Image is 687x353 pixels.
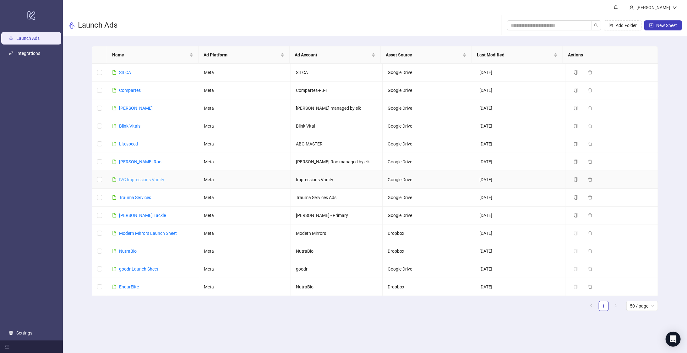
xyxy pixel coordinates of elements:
td: Google Drive [383,99,474,117]
span: file [112,177,117,182]
th: Ad Account [290,46,381,64]
li: Previous Page [586,301,596,311]
td: Blink Vital [291,117,383,135]
td: Impressions Vanity [291,171,383,189]
td: Google Drive [383,64,474,82]
td: Meta [199,260,291,278]
span: file [112,124,117,128]
td: Meta [199,207,291,224]
td: [DATE] [474,99,566,117]
td: Meta [199,99,291,117]
a: Integrations [16,51,40,56]
a: EndurElite [119,284,139,289]
td: Google Drive [383,260,474,278]
td: Google Drive [383,117,474,135]
span: delete [588,267,592,271]
td: Google Drive [383,171,474,189]
span: Last Modified [477,51,553,58]
span: rocket [68,22,75,29]
span: file [112,249,117,253]
span: delete [588,195,592,200]
button: The sheet needs to be migrated before it can be duplicated. Please open the sheet to migrate it. [571,283,583,291]
td: [DATE] [474,242,566,260]
td: Meta [199,224,291,242]
td: Meta [199,242,291,260]
td: Modern Mirrors [291,224,383,242]
span: file [112,267,117,271]
td: Meta [199,117,291,135]
span: Asset Source [386,51,461,58]
div: Page Size [626,301,658,311]
span: file [112,213,117,218]
span: user [630,5,634,10]
td: Trauma Services Ads [291,189,383,207]
td: [DATE] [474,171,566,189]
a: Launch Ads [16,36,40,41]
td: Meta [199,82,291,99]
td: Compartes-FB-1 [291,82,383,99]
td: SILCA [291,64,383,82]
span: delete [588,88,592,92]
h3: Launch Ads [78,20,117,30]
span: file [112,285,117,289]
td: [DATE] [474,260,566,278]
span: 50 / page [630,301,654,311]
span: menu-fold [5,345,9,349]
td: [PERSON_NAME] managed by elk [291,99,383,117]
span: file [112,160,117,164]
div: [PERSON_NAME] [634,4,673,11]
th: Last Modified [472,46,563,64]
span: search [594,23,598,28]
span: delete [588,249,592,253]
td: Meta [199,278,291,296]
span: plus-square [649,23,654,28]
li: Next Page [611,301,621,311]
td: Meta [199,171,291,189]
span: file [112,142,117,146]
td: [DATE] [474,224,566,242]
td: ABG MASTER [291,135,383,153]
span: copy [574,195,578,200]
span: copy [574,106,578,110]
td: NutraBio [291,278,383,296]
button: left [586,301,596,311]
span: delete [588,285,592,289]
td: Meta [199,153,291,171]
a: Modern Mirrors Launch Sheet [119,231,177,236]
td: Google Drive [383,135,474,153]
th: Ad Platform [199,46,290,64]
td: Dropbox [383,278,474,296]
a: NutraBio [119,249,137,254]
th: Asset Source [381,46,472,64]
td: Meta [199,135,291,153]
span: copy [574,124,578,128]
td: [PERSON_NAME] - Primary [291,207,383,224]
td: [DATE] [474,278,566,296]
td: [PERSON_NAME] Roo managed by elk [291,153,383,171]
td: [DATE] [474,64,566,82]
td: [DATE] [474,117,566,135]
td: Google Drive [383,189,474,207]
a: 1 [599,301,608,311]
span: copy [574,213,578,218]
li: 1 [599,301,609,311]
a: Blink Vitals [119,124,140,129]
div: Open Intercom Messenger [666,332,681,347]
span: copy [574,177,578,182]
td: [DATE] [474,82,566,99]
a: IVC Impressions Vanity [119,177,164,182]
span: delete [588,160,592,164]
a: Compartes [119,88,141,93]
td: [DATE] [474,189,566,207]
span: delete [588,142,592,146]
a: [PERSON_NAME] Tackle [119,213,166,218]
button: The sheet needs to be migrated before it can be duplicated. Please open the sheet to migrate it. [571,229,583,237]
span: copy [574,70,578,75]
button: The sheet needs to be migrated before it can be duplicated. Please open the sheet to migrate it. [571,247,583,255]
span: folder-add [609,23,613,28]
td: Dropbox [383,242,474,260]
td: NutraBio [291,242,383,260]
button: New Sheet [644,20,682,30]
span: delete [588,231,592,235]
span: left [589,304,593,308]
